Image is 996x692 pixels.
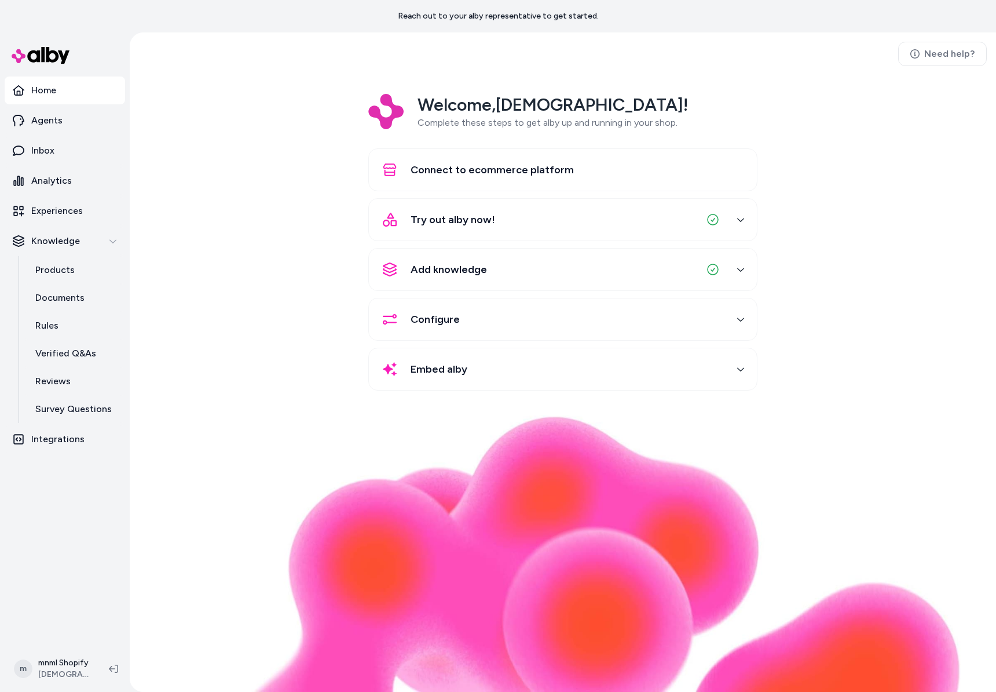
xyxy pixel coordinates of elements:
p: Documents [35,291,85,305]
a: Experiences [5,197,125,225]
button: mmnml Shopify[DEMOGRAPHIC_DATA] [7,650,100,687]
button: Try out alby now! [376,206,750,234]
h2: Welcome, [DEMOGRAPHIC_DATA] ! [418,94,688,116]
a: Reviews [24,367,125,395]
a: Verified Q&As [24,340,125,367]
a: Documents [24,284,125,312]
span: Add knowledge [411,261,487,278]
a: Need help? [898,42,987,66]
a: Integrations [5,425,125,453]
p: mnml Shopify [38,657,90,669]
button: Knowledge [5,227,125,255]
p: Knowledge [31,234,80,248]
img: alby Bubble [164,416,961,692]
span: Try out alby now! [411,212,495,228]
span: Connect to ecommerce platform [411,162,574,178]
p: Survey Questions [35,402,112,416]
span: Configure [411,311,460,327]
a: Rules [24,312,125,340]
p: Reviews [35,374,71,388]
button: Embed alby [376,355,750,383]
img: Logo [368,94,404,129]
button: Configure [376,305,750,333]
img: alby Logo [12,47,69,64]
p: Home [31,83,56,97]
p: Rules [35,319,58,333]
button: Add knowledge [376,256,750,283]
p: Analytics [31,174,72,188]
a: Survey Questions [24,395,125,423]
span: [DEMOGRAPHIC_DATA] [38,669,90,680]
p: Agents [31,114,63,128]
p: Inbox [31,144,54,158]
p: Products [35,263,75,277]
p: Experiences [31,204,83,218]
button: Connect to ecommerce platform [376,156,750,184]
a: Home [5,77,125,104]
p: Reach out to your alby representative to get started. [398,10,599,22]
a: Analytics [5,167,125,195]
p: Integrations [31,432,85,446]
a: Inbox [5,137,125,165]
a: Agents [5,107,125,134]
span: m [14,660,32,678]
a: Products [24,256,125,284]
p: Verified Q&As [35,347,96,360]
span: Complete these steps to get alby up and running in your shop. [418,117,678,128]
span: Embed alby [411,361,467,377]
